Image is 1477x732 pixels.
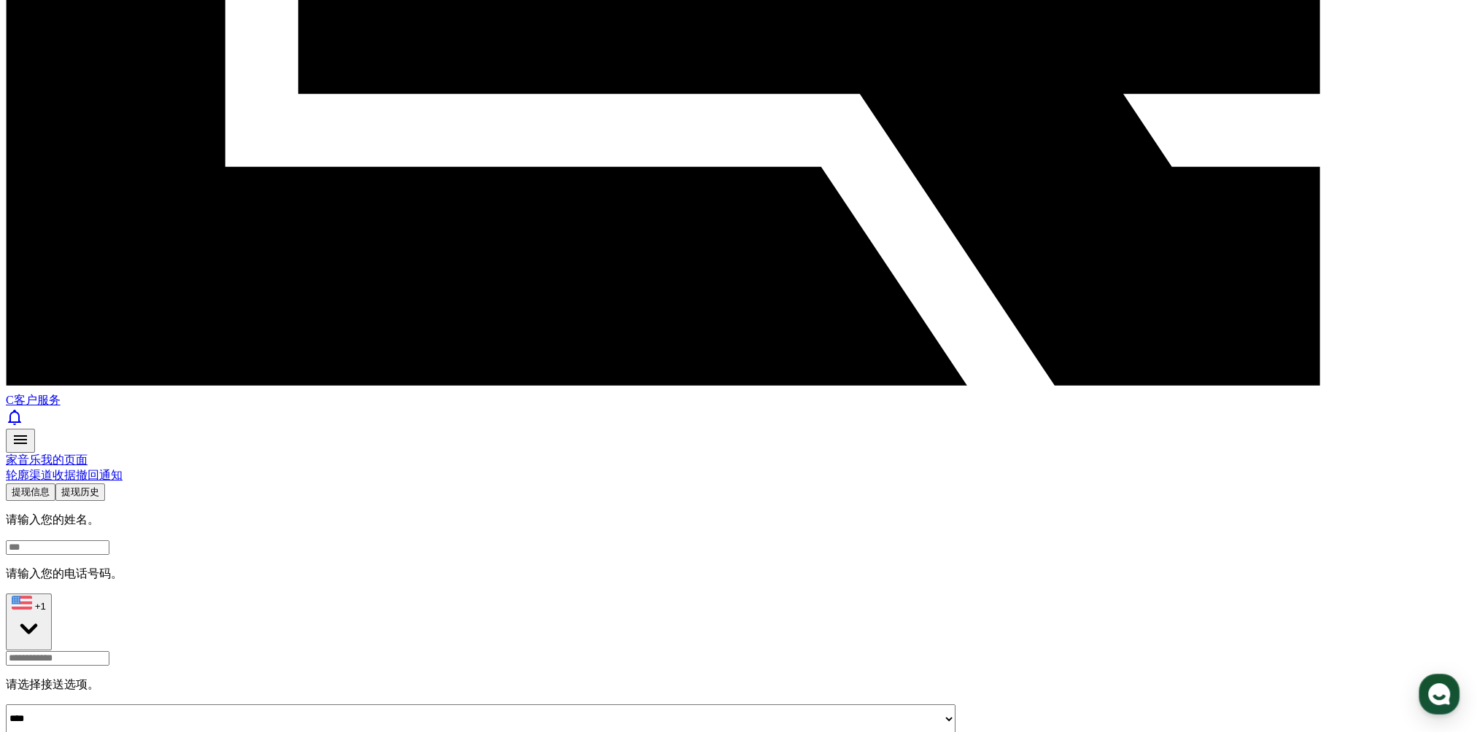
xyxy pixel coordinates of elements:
span: 消息 [133,485,151,497]
a: 开始新聊天 [92,413,198,445]
font: 请输入您的姓名。 [6,513,99,526]
a: 家 [6,453,18,466]
a: 收据 [53,469,76,481]
button: 提现历史 [55,483,105,501]
a: 提现历史 [55,485,105,497]
span: 家 [46,484,55,496]
a: C客户服务 [6,380,1471,406]
a: 家 [4,462,96,499]
div: 刚才 [85,53,102,65]
span: +1 [35,601,46,612]
a: 提现信息 [6,485,55,497]
a: 音乐 [18,453,41,466]
button: 提现信息 [6,483,55,501]
span: C客户服务 [6,394,61,406]
span: 消息 [15,17,46,35]
a: 设置 [188,462,280,499]
span: 设置 [225,484,243,496]
font: 现在是否能体现 [50,66,125,79]
a: 渠道 [29,469,53,481]
a: 轮廓 [6,469,29,481]
a: 通知 [99,469,123,481]
a: 撤回 [76,469,99,481]
a: 我的页面 [41,453,88,466]
a: C奖励刚才 现在是否能体现 [7,47,282,89]
font: 请选择接送选项。 [6,678,99,690]
span: 开始新聊天 [109,421,164,436]
div: C奖励 [50,52,77,66]
font: 请输入您的电话号码。 [6,567,123,580]
a: 消息 [96,462,188,499]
